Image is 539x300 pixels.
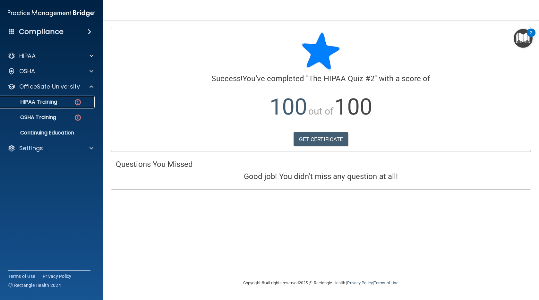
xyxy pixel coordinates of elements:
[204,273,438,293] div: Copyright © All rights reserved 2025 @ Rectangle Health | |
[302,32,340,71] img: blue-star-rounded.9d042014.png
[530,33,532,41] div: 2
[19,27,64,36] h4: Compliance
[19,83,80,90] p: OfficeSafe University
[294,132,348,146] a: GET CERTIFICATE
[116,160,526,168] h4: Questions You Missed
[74,98,82,106] img: danger-circle.6113f641.png
[269,94,307,120] span: 100
[8,52,93,60] a: HIPAA
[309,74,374,83] span: The HIPAA Quiz #2
[43,273,72,279] a: Privacy Policy
[211,74,243,83] span: Success!
[116,74,526,83] h4: You've completed " " with a score of
[4,130,92,136] p: Continuing Education
[308,106,334,117] span: out of
[8,83,93,90] a: OfficeSafe University
[4,114,56,121] p: OSHA Training
[347,280,372,285] a: Privacy Policy
[334,94,372,120] span: 100
[19,144,43,152] p: Settings
[8,144,93,152] a: Settings
[374,280,398,285] a: Terms of Use
[19,67,35,75] p: OSHA
[8,7,95,20] img: PMB logo
[4,99,57,105] p: HIPAA Training
[8,273,35,279] a: Terms of Use
[8,282,61,288] span: Ⓒ Rectangle Health 2024
[116,172,526,181] h4: Good job! You didn't miss any question at all!
[74,114,82,122] img: danger-circle.6113f641.png
[514,29,533,48] button: Open Resource Center, 2 new notifications
[19,52,36,60] p: HIPAA
[8,67,93,75] a: OSHA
